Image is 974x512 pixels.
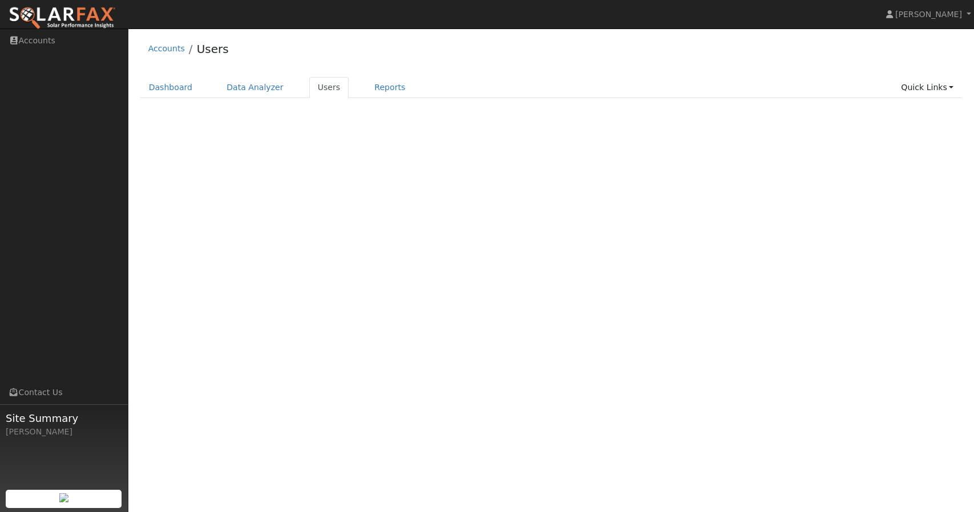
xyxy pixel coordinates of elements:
[892,77,962,98] a: Quick Links
[148,44,185,53] a: Accounts
[9,6,116,30] img: SolarFax
[366,77,414,98] a: Reports
[197,42,229,56] a: Users
[59,493,68,502] img: retrieve
[218,77,292,98] a: Data Analyzer
[895,10,962,19] span: [PERSON_NAME]
[6,411,122,426] span: Site Summary
[309,77,349,98] a: Users
[6,426,122,438] div: [PERSON_NAME]
[140,77,201,98] a: Dashboard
